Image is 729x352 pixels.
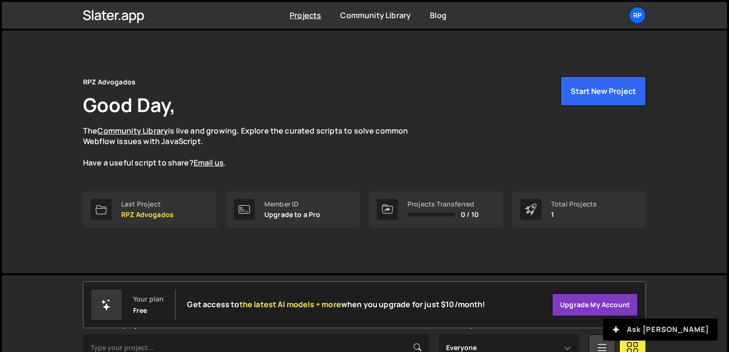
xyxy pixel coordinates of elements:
[629,7,646,24] a: RP
[240,299,341,310] span: the latest AI models + more
[83,321,147,329] label: Search for a project
[461,211,479,218] span: 0 / 10
[264,200,321,208] div: Member ID
[133,295,164,303] div: Your plan
[561,76,646,106] button: Start New Project
[407,200,479,208] div: Projects Transferred
[133,307,147,314] div: Free
[83,191,217,228] a: Last Project RPZ Advogados
[97,125,168,136] a: Community Library
[121,211,174,218] p: RPZ Advogados
[551,211,597,218] p: 1
[83,76,135,88] div: RPZ Advogados
[187,300,485,309] h2: Get access to when you upgrade for just $10/month!
[438,321,475,329] label: Created By
[290,10,321,21] a: Projects
[264,211,321,218] p: Upgrade to a Pro
[194,157,224,168] a: Email us
[340,10,411,21] a: Community Library
[83,92,176,118] h1: Good Day,
[121,200,174,208] div: Last Project
[551,200,597,208] div: Total Projects
[552,293,638,316] a: Upgrade my account
[430,10,447,21] a: Blog
[589,321,624,329] label: View Mode
[603,319,718,341] button: Ask [PERSON_NAME]
[83,125,427,168] p: The is live and growing. Explore the curated scripts to solve common Webflow issues with JavaScri...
